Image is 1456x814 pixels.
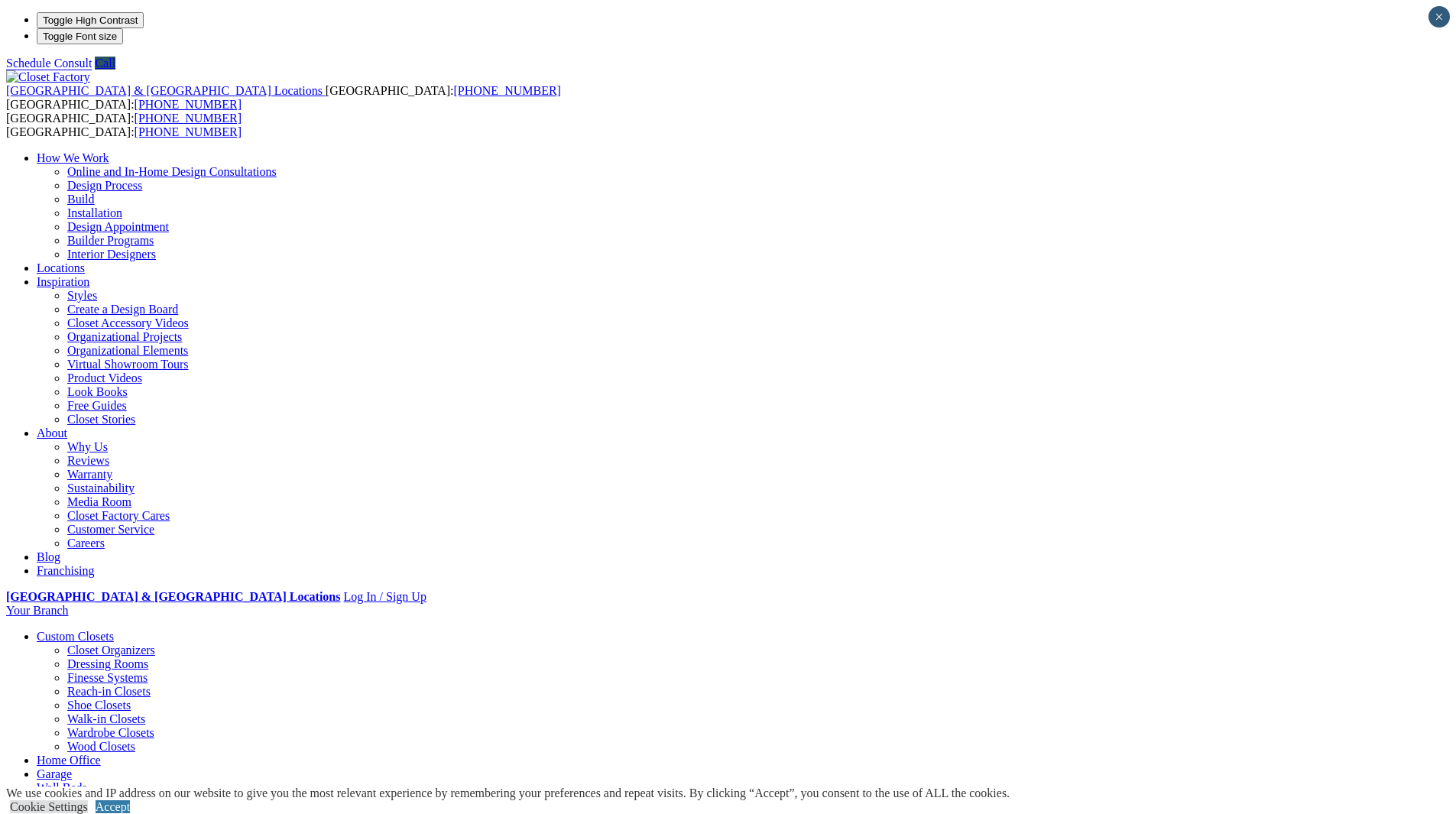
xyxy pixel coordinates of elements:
a: About [37,426,67,439]
a: Call [95,57,115,70]
a: Organizational Projects [67,330,182,343]
a: Reach-in Closets [67,685,151,698]
a: How We Work [37,151,109,164]
a: Design Process [67,179,142,192]
a: Media Room [67,495,131,508]
a: [PHONE_NUMBER] [135,98,242,111]
a: Your Branch [6,604,68,617]
a: Closet Stories [67,413,135,426]
a: Dressing Rooms [67,657,148,670]
a: Blog [37,550,60,563]
a: Warranty [67,468,112,481]
a: Styles [67,289,97,302]
a: Interior Designers [67,248,156,261]
a: Product Videos [67,371,142,384]
button: Toggle High Contrast [37,12,144,28]
a: Schedule Consult [6,57,92,70]
a: Custom Closets [37,630,114,643]
a: Builder Programs [67,234,154,247]
a: Why Us [67,440,108,453]
a: Inspiration [37,275,89,288]
a: Closet Factory Cares [67,509,170,522]
a: Installation [67,206,122,219]
a: Accept [96,800,130,813]
span: [GEOGRAPHIC_DATA]: [GEOGRAPHIC_DATA]: [6,112,242,138]
a: Closet Organizers [67,644,155,657]
a: [GEOGRAPHIC_DATA] & [GEOGRAPHIC_DATA] Locations [6,590,340,603]
a: Create a Design Board [67,303,178,316]
a: [GEOGRAPHIC_DATA] & [GEOGRAPHIC_DATA] Locations [6,84,326,97]
button: Close [1428,6,1450,28]
a: Cookie Settings [10,800,88,813]
a: Shoe Closets [67,699,131,712]
a: Customer Service [67,523,154,536]
a: Home Office [37,754,101,767]
a: Build [67,193,95,206]
a: Wall Beds [37,781,87,794]
div: We use cookies and IP address on our website to give you the most relevant experience by remember... [6,786,1010,800]
a: Finesse Systems [67,671,148,684]
a: Closet Accessory Videos [67,316,189,329]
a: Design Appointment [67,220,169,233]
a: Franchising [37,564,95,577]
a: Careers [67,537,105,550]
a: Online and In-Home Design Consultations [67,165,277,178]
a: Wardrobe Closets [67,726,154,739]
a: Virtual Showroom Tours [67,358,189,371]
a: Free Guides [67,399,127,412]
a: Walk-in Closets [67,712,145,725]
a: Log In / Sign Up [343,590,426,603]
a: [PHONE_NUMBER] [453,84,560,97]
a: Garage [37,767,72,780]
img: Closet Factory [6,70,90,84]
span: Toggle Font size [43,31,117,42]
a: Look Books [67,385,128,398]
a: Sustainability [67,482,135,495]
a: Reviews [67,454,109,467]
a: [PHONE_NUMBER] [135,125,242,138]
span: [GEOGRAPHIC_DATA]: [GEOGRAPHIC_DATA]: [6,84,561,111]
a: Wood Closets [67,740,135,753]
span: Toggle High Contrast [43,15,138,26]
span: [GEOGRAPHIC_DATA] & [GEOGRAPHIC_DATA] Locations [6,84,323,97]
a: Locations [37,261,85,274]
button: Toggle Font size [37,28,123,44]
a: Organizational Elements [67,344,188,357]
a: [PHONE_NUMBER] [135,112,242,125]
